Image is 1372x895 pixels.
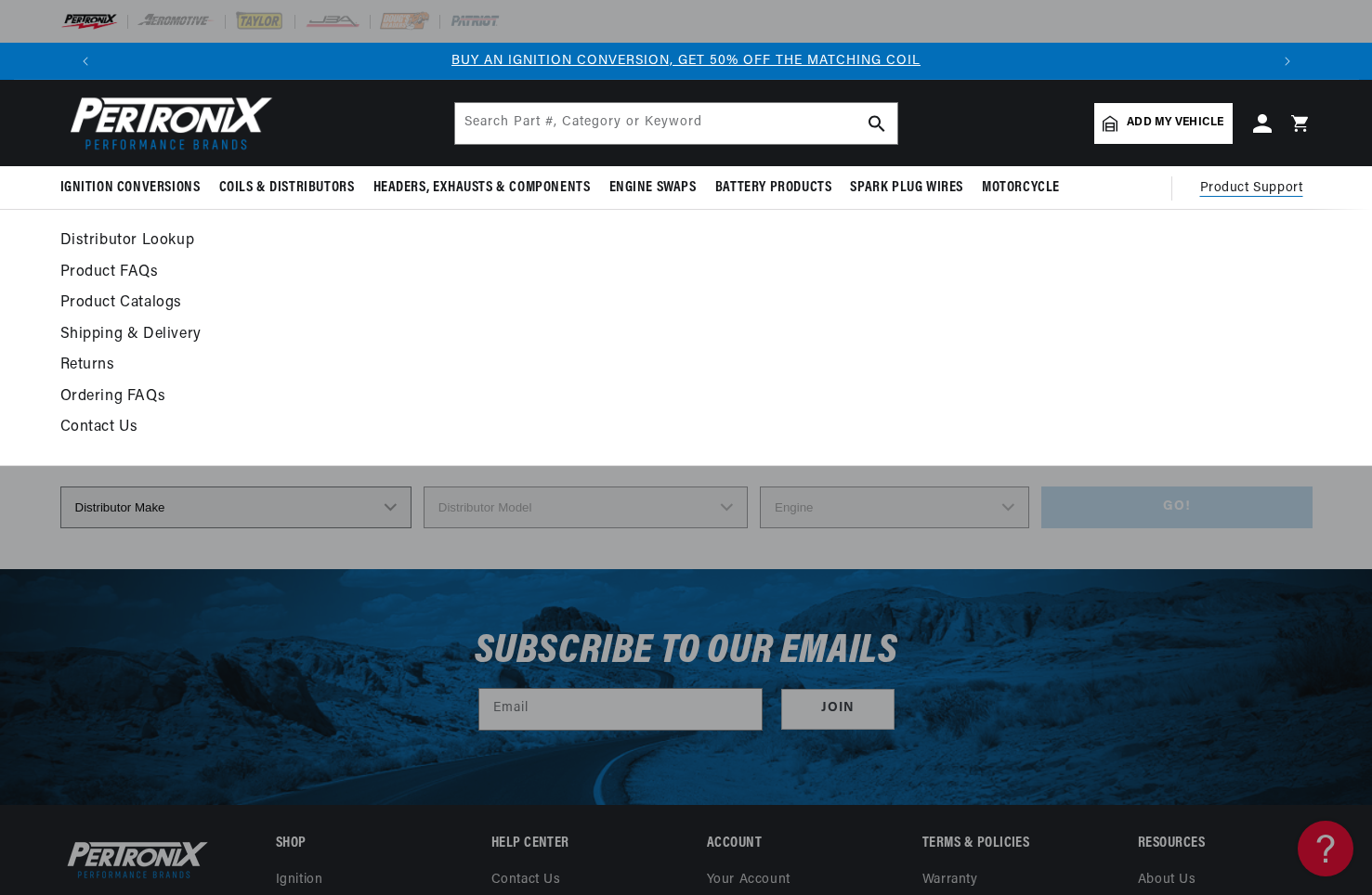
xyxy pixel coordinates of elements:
[451,54,921,68] a: BUY AN IGNITION CONVERSION, GET 50% OFF THE MATCHING COIL
[60,322,973,348] a: Shipping & Delivery
[1127,114,1223,132] span: Add my vehicle
[609,178,697,198] span: Engine Swaps
[60,91,274,155] img: Pertronix
[1094,103,1232,144] a: Add my vehicle
[706,166,842,210] summary: Battery Products
[60,178,201,198] span: Ignition Conversions
[1138,872,1196,893] a: About Us
[781,689,895,731] button: Subscribe
[60,353,973,379] a: Returns
[455,103,897,144] input: Search Part #, Category or Keyword
[922,872,978,893] a: Warranty
[60,291,973,317] a: Product Catalogs
[600,166,706,210] summary: Engine Swaps
[1200,178,1303,199] span: Product Support
[491,872,561,893] a: Contact us
[104,51,1269,71] div: Announcement
[14,43,1359,80] slideshow-component: Translation missing: en.sections.announcements.announcement_bar
[60,384,973,410] a: Ordering FAQs
[479,689,762,730] input: Email
[60,837,209,882] img: Pertronix
[364,166,600,210] summary: Headers, Exhausts & Components
[373,178,591,198] span: Headers, Exhausts & Components
[715,178,832,198] span: Battery Products
[276,872,323,893] a: Ignition
[60,260,973,286] a: Product FAQs
[475,634,898,669] h3: Subscribe to our emails
[707,872,791,893] a: Your account
[1269,43,1306,80] button: Translation missing: en.sections.announcements.next_announcement
[982,178,1060,198] span: Motorcycle
[210,166,364,210] summary: Coils & Distributors
[856,103,897,144] button: search button
[1200,166,1313,211] summary: Product Support
[219,178,355,198] span: Coils & Distributors
[60,415,973,441] a: Contact Us
[850,178,963,198] span: Spark Plug Wires
[60,166,210,210] summary: Ignition Conversions
[973,166,1069,210] summary: Motorcycle
[104,51,1269,71] div: 1 of 3
[60,228,973,254] a: Distributor Lookup
[841,166,973,210] summary: Spark Plug Wires
[67,43,104,80] button: Translation missing: en.sections.announcements.previous_announcement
